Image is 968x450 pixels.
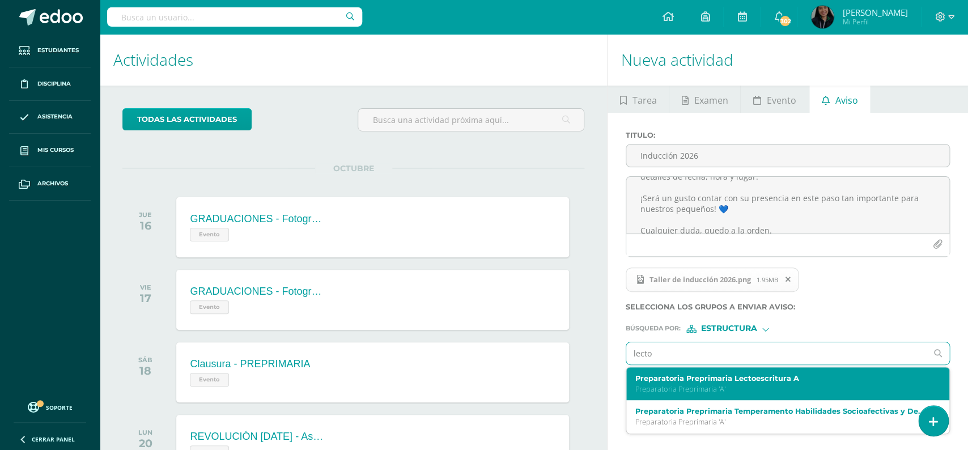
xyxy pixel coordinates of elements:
[686,325,771,333] div: [object Object]
[9,167,91,201] a: Archivos
[842,17,907,27] span: Mi Perfil
[779,273,798,286] span: Remover archivo
[626,268,799,292] span: Taller de inducción 2026.png
[626,177,949,234] textarea: Queridos padres de familia: Con mucho entusiasmo les compartimos la invitación para la inducción ...
[138,436,152,450] div: 20
[9,134,91,167] a: Mis cursos
[741,86,808,113] a: Evento
[635,417,927,427] p: Preparatoria Preprimaria 'A'
[621,34,954,86] h1: Nueva actividad
[626,342,927,364] input: Ej. Primero primaria
[644,275,757,284] span: Taller de inducción 2026.png
[835,87,857,114] span: Aviso
[140,283,151,291] div: VIE
[37,46,79,55] span: Estudiantes
[14,399,86,414] a: Soporte
[190,228,229,241] span: Evento
[626,325,681,332] span: Búsqueda por :
[190,373,229,387] span: Evento
[190,431,326,443] div: REVOLUCIÓN [DATE] - Asueto
[190,213,326,225] div: GRADUACIONES - Fotografías de Graduandos - PREPARATORIA
[140,291,151,305] div: 17
[9,67,91,101] a: Disciplina
[190,300,229,314] span: Evento
[37,146,74,155] span: Mis cursos
[635,384,927,394] p: Preparatoria Preprimaria 'A'
[626,145,949,167] input: Titulo
[37,79,71,88] span: Disciplina
[626,131,950,139] label: Titulo :
[138,428,152,436] div: LUN
[315,163,392,173] span: OCTUBRE
[767,87,796,114] span: Evento
[626,303,950,311] label: Selecciona los grupos a enviar aviso :
[842,7,907,18] span: [PERSON_NAME]
[757,275,778,284] span: 1.95MB
[37,179,68,188] span: Archivos
[190,358,310,370] div: Clausura - PREPRIMARIA
[139,211,152,219] div: JUE
[37,112,73,121] span: Asistencia
[694,87,728,114] span: Examen
[635,407,927,415] label: Preparatoria Preprimaria Temperamento Habilidades Socioafectivas y Destrezas Psicomotoras A
[701,325,757,332] span: Estructura
[811,6,834,28] img: 05b0c392cdf5122faff8de1dd3fa3244.png
[190,286,326,298] div: GRADUACIONES - Fotografías de Graduandos - PREPARATORIA
[138,364,152,377] div: 18
[632,87,657,114] span: Tarea
[122,108,252,130] a: todas las Actividades
[809,86,870,113] a: Aviso
[113,34,593,86] h1: Actividades
[46,404,73,411] span: Soporte
[9,101,91,134] a: Asistencia
[669,86,740,113] a: Examen
[608,86,669,113] a: Tarea
[358,109,584,131] input: Busca una actividad próxima aquí...
[139,219,152,232] div: 16
[138,356,152,364] div: SÁB
[32,435,75,443] span: Cerrar panel
[9,34,91,67] a: Estudiantes
[107,7,362,27] input: Busca un usuario...
[779,15,791,27] span: 302
[635,374,927,383] label: Preparatoria Preprimaria Lectoescritura A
